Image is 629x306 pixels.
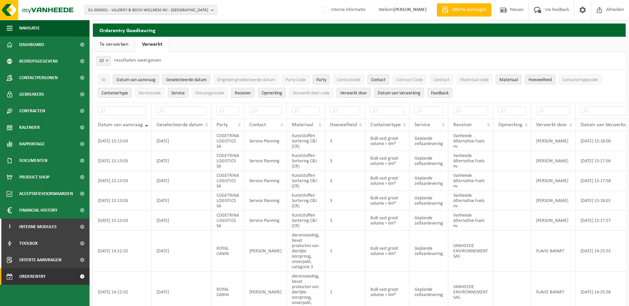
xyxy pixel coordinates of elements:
[19,136,45,152] span: Rapportage
[437,3,491,17] a: Offerte aanvragen
[96,56,111,66] span: 10
[19,235,38,252] span: Toolbox
[113,75,159,84] button: Datum van aanvraagDatum van aanvraag: Activate to remove sorting
[244,151,287,171] td: Service Planning
[19,202,57,219] span: Financial History
[394,7,427,12] strong: [PERSON_NAME]
[93,37,135,52] a: Te verwerken
[427,88,452,98] button: FeedbackFeedback: Activate to sort
[287,211,325,230] td: Kunststoffen Sortering C&I (CR)
[19,36,44,53] span: Dashboard
[212,230,244,272] td: ROYAL CANIN
[409,131,448,151] td: Geplande zelfaanlevering
[340,91,367,96] span: Verwerkt door
[19,103,45,119] span: Contracten
[396,77,423,82] span: Contract Code
[244,131,287,151] td: Service Planning
[101,77,106,82] span: ID
[431,91,449,96] span: Feedback
[562,77,598,82] span: Containertypecode
[88,5,208,15] span: 01-000001 - VILLEROY & BOCH WELLNESS NV - [GEOGRAPHIC_DATA]
[325,131,365,151] td: 3
[19,70,58,86] span: Contactpersonen
[529,77,552,82] span: Hoeveelheid
[287,191,325,211] td: Kunststoffen Sortering C&I (CR)
[166,77,207,82] span: Geselecteerde datum
[531,151,576,171] td: [PERSON_NAME]
[212,211,244,230] td: COGETRINA LOGISTICS SA
[96,56,110,66] span: 10
[499,77,518,82] span: Materiaal
[316,77,326,82] span: Party
[409,211,448,230] td: Geplande zelfaanlevering
[85,5,217,15] button: 01-000001 - VILLEROY & BOCH WELLNESS NV - [GEOGRAPHIC_DATA]
[365,230,409,272] td: Bulk vast groot volume > 6m³
[367,75,389,84] button: ContactContact: Activate to sort
[235,91,251,96] span: Receiver
[409,171,448,191] td: Geplande zelfaanlevering
[287,151,325,171] td: Kunststoffen Sortering C&I (CR)
[325,171,365,191] td: 3
[244,171,287,191] td: Service Planning
[293,91,330,96] span: Verwerkt door code
[244,211,287,230] td: Service Planning
[192,88,228,98] button: OntvangercodeOntvangercode: Activate to sort
[98,75,109,84] button: IDID: Activate to sort
[365,131,409,151] td: Bulk vast groot volume > 6m³
[337,88,371,98] button: Verwerkt doorVerwerkt door: Activate to sort
[217,77,275,82] span: Origineel geselecteerde datum
[313,75,330,84] button: PartyParty: Activate to sort
[114,58,161,63] label: resultaten weergeven
[19,86,44,103] span: Gebruikers
[448,171,493,191] td: Vanheede Alternative Fuels nv
[285,77,306,82] span: Party Code
[258,88,286,98] button: OpmerkingOpmerking: Activate to sort
[448,191,493,211] td: Vanheede Alternative Fuels nv
[19,268,75,285] span: Orderentry Goedkeuring
[282,75,309,84] button: Party CodeParty Code: Activate to sort
[19,53,58,70] span: Bedrijfsgegevens
[195,91,224,96] span: Ontvangercode
[93,171,152,191] td: [DATE] 15:13:03
[287,131,325,151] td: Kunststoffen Sortering C&I (CR)
[231,88,255,98] button: ReceiverReceiver: Activate to sort
[135,88,164,98] button: ServicecodeServicecode: Activate to sort
[370,122,401,127] span: Containertype
[409,230,448,272] td: Geplande zelfaanlevering
[330,122,357,127] span: Hoeveelheid
[325,151,365,171] td: 3
[430,75,453,84] button: ContractContract: Activate to sort
[531,171,576,191] td: [PERSON_NAME]
[244,191,287,211] td: Service Planning
[116,77,156,82] span: Datum van aanvraag
[365,191,409,211] td: Bulk vast groot volume > 6m³
[409,151,448,171] td: Geplande zelfaanlevering
[19,252,61,268] span: Offerte aanvragen
[168,88,188,98] button: ServiceService: Activate to sort
[378,91,420,96] span: Datum van Verwerking
[93,131,152,151] td: [DATE] 15:13:03
[374,88,424,98] button: Datum van VerwerkingDatum van Verwerking: Activate to sort
[525,75,555,84] button: HoeveelheidHoeveelheid: Activate to sort
[212,131,244,151] td: COGETRINA LOGISTICS SA
[365,171,409,191] td: Bulk vast groot volume > 6m³
[152,191,212,211] td: [DATE]
[93,151,152,171] td: [DATE] 15:13:03
[393,75,426,84] button: Contract CodeContract Code: Activate to sort
[139,91,161,96] span: Servicecode
[333,75,364,84] button: ContactcodeContactcode: Activate to sort
[249,122,266,127] span: Contact
[19,20,40,36] span: Navigatie
[162,75,210,84] button: Geselecteerde datumGeselecteerde datum: Activate to sort
[152,230,212,272] td: [DATE]
[212,151,244,171] td: COGETRINA LOGISTICS SA
[19,219,57,235] span: Interne modules
[287,230,325,272] td: dierenvoeding, bevat producten van dierlijke oorsprong, onverpakt, categorie 3
[498,122,523,127] span: Opmerking
[93,24,626,36] h2: Orderentry Goedkeuring
[7,219,13,235] span: I
[536,122,567,127] span: Verwerkt door
[409,191,448,211] td: Geplande zelfaanlevering
[152,171,212,191] td: [DATE]
[531,131,576,151] td: [PERSON_NAME]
